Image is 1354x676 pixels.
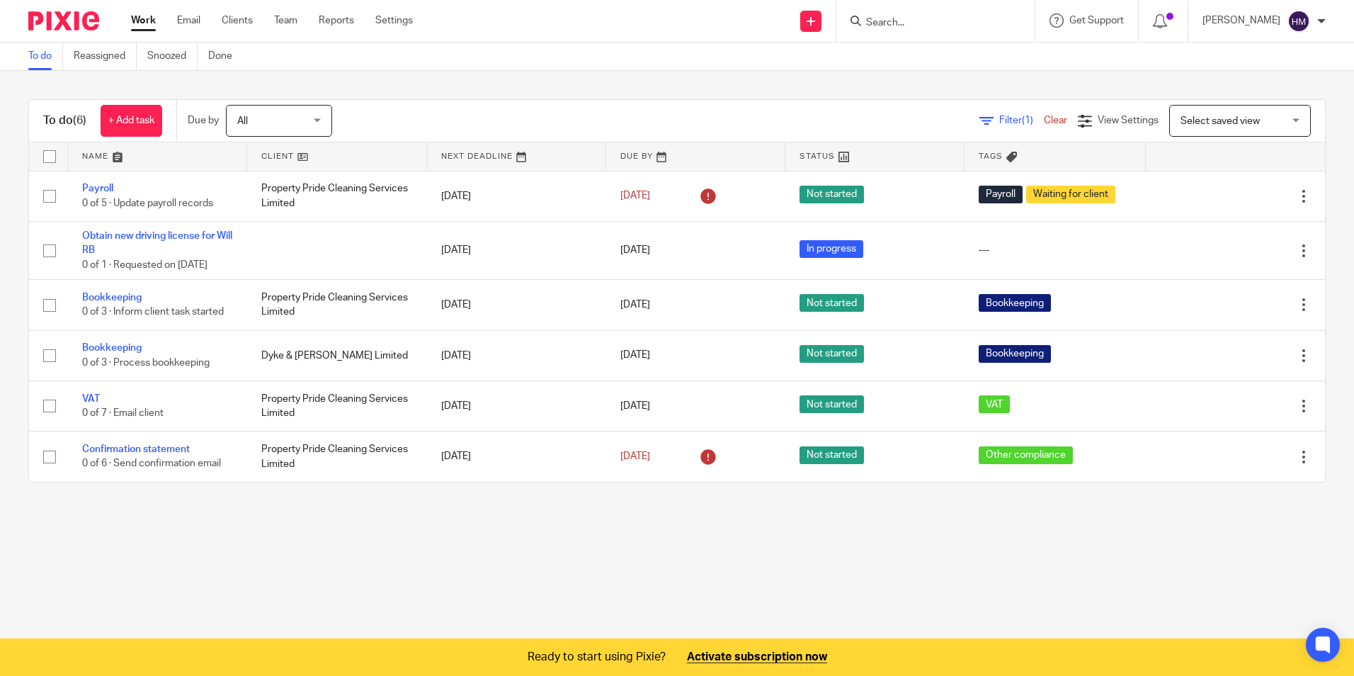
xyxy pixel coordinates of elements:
[82,358,210,368] span: 0 of 3 · Process bookkeeping
[1202,13,1280,28] p: [PERSON_NAME]
[800,186,864,203] span: Not started
[74,43,137,70] a: Reassigned
[237,116,248,126] span: All
[979,395,1010,413] span: VAT
[28,43,63,70] a: To do
[82,408,164,418] span: 0 of 7 · Email client
[1181,116,1260,126] span: Select saved view
[43,113,86,128] h1: To do
[999,116,1044,125] span: Filter
[319,13,354,28] a: Reports
[375,13,413,28] a: Settings
[1044,116,1067,125] a: Clear
[82,459,221,469] span: 0 of 6 · Send confirmation email
[247,171,426,221] td: Property Pride Cleaning Services Limited
[1026,186,1115,203] span: Waiting for client
[620,451,650,461] span: [DATE]
[222,13,253,28] a: Clients
[800,240,863,258] span: In progress
[177,13,200,28] a: Email
[82,198,213,208] span: 0 of 5 · Update payroll records
[208,43,243,70] a: Done
[82,444,190,454] a: Confirmation statement
[82,231,232,255] a: Obtain new driving license for Will RB
[800,345,864,363] span: Not started
[979,186,1023,203] span: Payroll
[427,280,606,330] td: [DATE]
[1287,10,1310,33] img: svg%3E
[800,395,864,413] span: Not started
[427,381,606,431] td: [DATE]
[620,300,650,310] span: [DATE]
[82,343,142,353] a: Bookkeeping
[1069,16,1124,26] span: Get Support
[979,243,1131,257] div: ---
[620,351,650,361] span: [DATE]
[188,113,219,128] p: Due by
[800,294,864,312] span: Not started
[274,13,297,28] a: Team
[620,191,650,201] span: [DATE]
[620,245,650,255] span: [DATE]
[979,152,1003,160] span: Tags
[620,401,650,411] span: [DATE]
[800,446,864,464] span: Not started
[247,381,426,431] td: Property Pride Cleaning Services Limited
[427,221,606,279] td: [DATE]
[865,17,992,30] input: Search
[131,13,156,28] a: Work
[28,11,99,30] img: Pixie
[427,171,606,221] td: [DATE]
[427,330,606,381] td: [DATE]
[247,330,426,381] td: Dyke & [PERSON_NAME] Limited
[147,43,198,70] a: Snoozed
[979,294,1051,312] span: Bookkeeping
[1098,116,1159,125] span: View Settings
[82,307,224,317] span: 0 of 3 · Inform client task started
[101,105,162,137] a: + Add task
[427,432,606,482] td: [DATE]
[979,345,1051,363] span: Bookkeeping
[82,293,142,303] a: Bookkeeping
[979,446,1073,464] span: Other compliance
[1022,116,1033,125] span: (1)
[73,115,86,126] span: (6)
[82,184,113,193] a: Payroll
[82,394,100,404] a: VAT
[247,280,426,330] td: Property Pride Cleaning Services Limited
[247,432,426,482] td: Property Pride Cleaning Services Limited
[82,260,207,270] span: 0 of 1 · Requested on [DATE]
